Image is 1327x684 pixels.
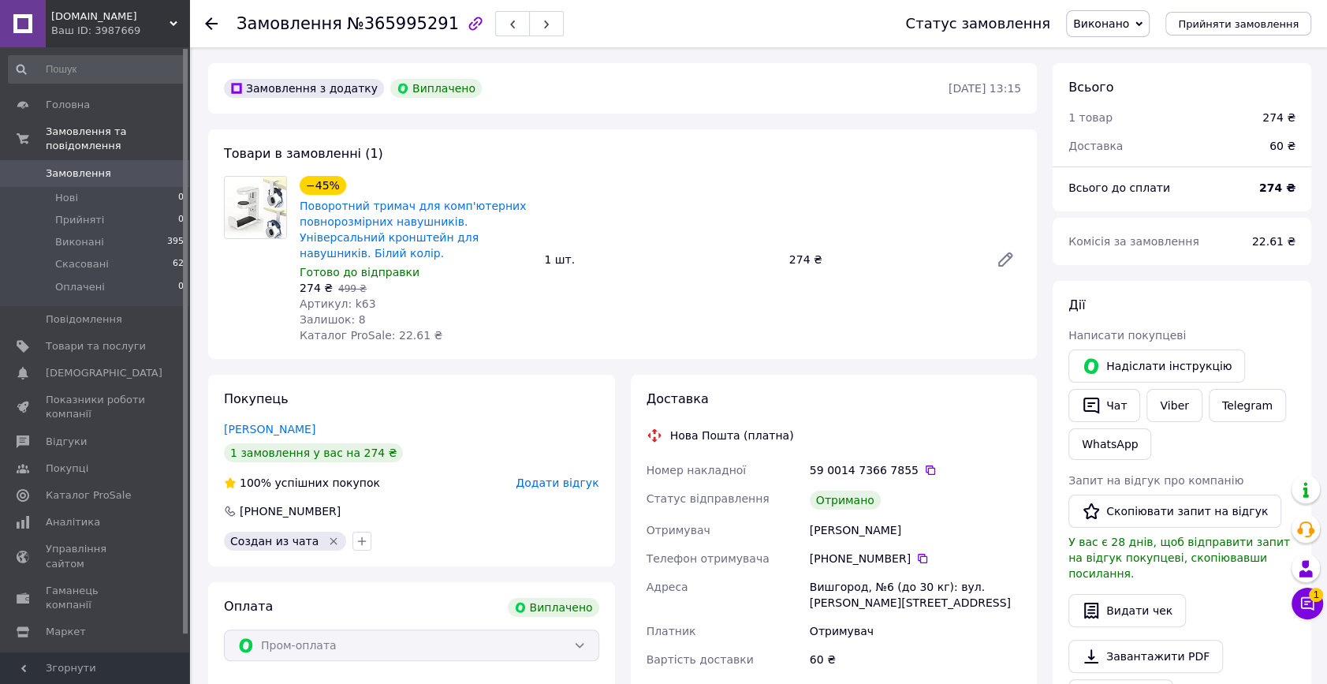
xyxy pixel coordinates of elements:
span: Товари та послуги [46,339,146,353]
span: Аналітика [46,515,100,529]
span: Каталог ProSale [46,488,131,503]
div: Виплачено [508,598,599,617]
span: Замовлення [237,14,342,33]
div: 60 ₴ [1260,129,1305,163]
span: Замовлення та повідомлення [46,125,189,153]
span: Нові [55,191,78,205]
input: Пошук [8,55,185,84]
span: Номер накладної [647,464,747,477]
span: 22.61 ₴ [1252,235,1295,248]
span: 0 [178,213,184,227]
span: Відгуки [46,435,87,449]
b: 274 ₴ [1259,181,1295,194]
button: Скопіювати запит на відгук [1068,495,1281,528]
span: Виконані [55,235,104,249]
span: 274 ₴ [300,282,333,294]
div: Статус замовлення [905,16,1050,32]
div: [PERSON_NAME] [807,516,1024,544]
div: Замовлення з додатку [224,79,384,98]
span: 499 ₴ [338,283,367,294]
span: Прийняті [55,213,104,227]
a: Завантажити PDF [1068,640,1223,673]
div: [PHONE_NUMBER] [238,503,342,519]
span: Артикул: k63 [300,297,376,310]
span: Комісія за замовлення [1068,235,1199,248]
span: 0 [178,191,184,205]
span: Головна [46,98,90,112]
span: Платник [647,625,696,637]
span: Отримувач [647,524,710,536]
span: Замовлення [46,166,111,181]
span: Показники роботи компанії [46,393,146,421]
span: Додати відгук [516,477,598,489]
span: korobox.store [51,9,170,24]
span: Запит на відгук про компанію [1068,474,1243,487]
span: Телефон отримувача [647,552,770,565]
div: 1 шт. [538,249,782,271]
img: Поворотний тримач для комп'ютерних повнорозмірних навушників. Універсальний кронштейн для навушни... [225,177,286,238]
div: 59 0014 7366 7855 [810,462,1021,478]
span: Вартість доставки [647,653,754,666]
a: Telegram [1209,389,1286,422]
div: успішних покупок [224,475,380,491]
svg: Видалити мітку [327,535,340,548]
button: Прийняти замовлення [1165,12,1311,36]
div: Повернутися назад [205,16,218,32]
span: Доставка [647,391,709,406]
span: Доставка [1068,140,1123,152]
span: 395 [167,235,184,249]
button: Чат з покупцем1 [1292,588,1323,619]
span: Оплата [224,599,273,614]
span: Написати покупцеві [1068,329,1186,342]
time: [DATE] 13:15 [949,82,1021,95]
div: Нова Пошта (платна) [666,428,798,443]
div: 60 ₴ [807,645,1024,674]
span: Адреса [647,581,688,593]
a: [PERSON_NAME] [224,423,315,435]
a: WhatsApp [1068,428,1151,460]
div: [PHONE_NUMBER] [810,551,1021,566]
span: Всього до сплати [1068,181,1170,194]
span: Готово до відправки [300,266,419,278]
span: Статус відправлення [647,492,770,505]
button: Чат [1068,389,1140,422]
a: Редагувати [990,244,1021,275]
span: Дії [1068,297,1085,312]
div: Отримано [810,491,881,510]
div: 274 ₴ [1262,110,1295,125]
span: Гаманець компанії [46,584,146,612]
div: Отримувач [807,617,1024,645]
span: 1 [1309,588,1323,602]
button: Видати чек [1068,594,1186,627]
div: 1 замовлення у вас на 274 ₴ [224,443,403,462]
span: Покупці [46,462,88,476]
div: 274 ₴ [783,249,983,271]
span: У вас є 28 днів, щоб відправити запит на відгук покупцеві, скопіювавши посилання. [1068,536,1290,580]
span: Товари в замовленні (1) [224,146,383,161]
span: Каталог ProSale: 22.61 ₴ [300,329,442,342]
span: Маркет [46,625,86,639]
div: −45% [300,176,346,195]
div: Ваш ID: 3987669 [51,24,189,38]
span: Повідомлення [46,312,122,327]
div: Вишгород, №6 (до 30 кг): вул. [PERSON_NAME][STREET_ADDRESS] [807,573,1024,617]
span: №365995291 [347,14,459,33]
span: [DEMOGRAPHIC_DATA] [46,366,162,380]
a: Viber [1146,389,1202,422]
span: 100% [240,477,271,489]
span: Покупець [224,391,289,406]
span: 1 товар [1068,111,1113,124]
span: Залишок: 8 [300,313,366,326]
a: Поворотний тримач для комп'ютерних повнорозмірних навушників. Універсальний кронштейн для навушни... [300,200,526,260]
span: Оплачені [55,280,105,294]
button: Надіслати інструкцію [1068,349,1245,383]
span: Виконано [1073,17,1129,30]
span: Прийняти замовлення [1178,18,1299,30]
span: Управління сайтом [46,542,146,570]
span: Всього [1068,80,1113,95]
span: 0 [178,280,184,294]
div: Виплачено [390,79,482,98]
span: Создан из чата [230,535,319,548]
span: 62 [173,257,184,271]
span: Скасовані [55,257,109,271]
